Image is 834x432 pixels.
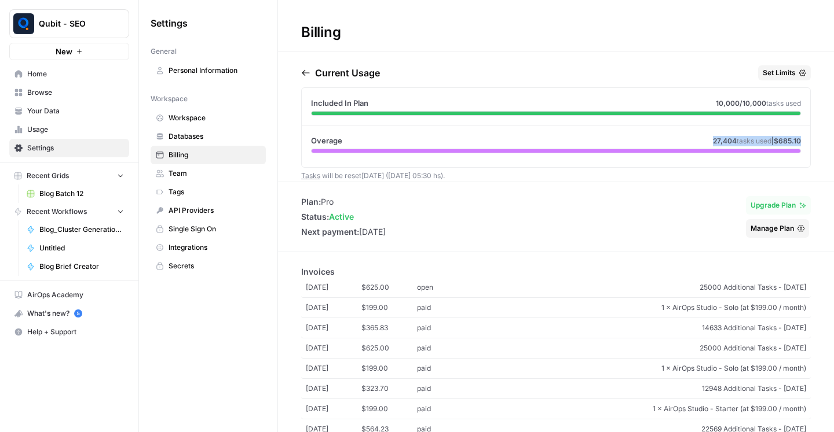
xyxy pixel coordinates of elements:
span: New [56,46,72,57]
span: Next payment: [301,227,359,237]
span: $685.10 [774,136,801,145]
span: paid [417,323,473,333]
span: Qubit - SEO [39,18,109,29]
span: Secrets [169,261,261,271]
span: API Providers [169,205,261,216]
a: [DATE]$625.00open25000 Additional Tasks - [DATE] [301,278,811,298]
div: Billing [278,23,364,42]
span: Manage Plan [751,223,794,234]
a: Settings [9,139,129,157]
text: 5 [76,311,79,316]
span: Integrations [169,242,261,253]
a: Integrations [151,238,266,257]
span: Blog Batch 12 [39,189,124,199]
a: Blog_Cluster Generation V3a1 with WP Integration [Live site] [21,220,129,239]
a: Secrets [151,257,266,275]
a: [DATE]$199.00paid1 × AirOps Studio - Solo (at $199.00 / month) [301,298,811,318]
span: General [151,46,177,57]
div: What's new? [10,305,129,322]
a: [DATE]$365.83paid14633 Additional Tasks - [DATE] [301,318,811,338]
li: [DATE] [301,226,386,238]
span: paid [417,343,473,353]
a: Single Sign On [151,220,266,238]
a: Usage [9,120,129,139]
span: paid [417,404,473,414]
a: Team [151,164,266,183]
span: Recent Workflows [27,206,87,217]
span: tasks used [737,136,771,145]
a: AirOps Academy [9,286,129,304]
span: $323.70 [361,383,417,394]
span: 10,000 /10,000 [716,99,766,108]
span: Set Limits [763,68,796,78]
span: Overage [311,135,342,146]
img: Qubit - SEO Logo [13,13,34,34]
a: Blog Brief Creator [21,257,129,276]
span: Plan: [301,197,321,206]
span: 1 × AirOps Studio - Solo (at $199.00 / month) [473,302,806,313]
span: 27,404 [713,136,737,145]
a: [DATE]$199.00paid1 × AirOps Studio - Solo (at $199.00 / month) [301,359,811,379]
a: Personal Information [151,61,266,80]
button: New [9,43,129,60]
span: 1 × AirOps Studio - Starter (at $199.00 / month) [473,404,806,414]
a: Blog Batch 12 [21,184,129,203]
span: 1 × AirOps Studio - Solo (at $199.00 / month) [473,363,806,374]
span: Databases [169,131,261,142]
span: | [713,136,801,146]
span: [DATE] [306,323,361,333]
span: [DATE] [306,343,361,353]
span: 25000 Additional Tasks - [DATE] [473,282,806,293]
span: $199.00 [361,404,417,414]
a: Untitled [21,239,129,257]
a: Databases [151,127,266,146]
button: Workspace: Qubit - SEO [9,9,129,38]
span: $365.83 [361,323,417,333]
span: Browse [27,87,124,98]
span: Recent Grids [27,171,69,181]
span: paid [417,383,473,394]
span: $625.00 [361,343,417,353]
li: Pro [301,196,386,208]
span: active [329,212,354,221]
span: [DATE] [306,363,361,374]
span: [DATE] [306,383,361,394]
button: Recent Grids [9,167,129,184]
span: $199.00 [361,302,417,313]
span: $199.00 [361,363,417,374]
span: [DATE] [306,302,361,313]
span: Tags [169,187,261,197]
a: Billing [151,146,266,164]
a: API Providers [151,201,266,220]
span: Home [27,69,124,79]
p: Invoices [301,266,811,278]
span: Included In Plan [311,97,368,109]
button: What's new? 5 [9,304,129,323]
span: $625.00 [361,282,417,293]
a: Browse [9,83,129,102]
button: Manage Plan [746,219,809,238]
span: Billing [169,150,261,160]
span: Settings [27,143,124,153]
span: will be reset [DATE] ([DATE] 05:30 hs) . [301,171,445,180]
span: Your Data [27,106,124,116]
span: AirOps Academy [27,290,124,300]
span: open [417,282,473,293]
button: Set Limits [758,65,811,80]
a: Workspace [151,109,266,127]
span: 14633 Additional Tasks - [DATE] [473,323,806,333]
button: Recent Workflows [9,203,129,220]
span: Blog Brief Creator [39,261,124,272]
a: [DATE]$199.00paid1 × AirOps Studio - Starter (at $199.00 / month) [301,399,811,419]
span: Single Sign On [169,224,261,234]
button: Upgrade Plan [746,196,811,215]
span: Upgrade Plan [751,200,796,211]
a: Tasks [301,171,320,180]
span: Usage [27,124,124,135]
span: Settings [151,16,188,30]
span: tasks used [766,99,801,108]
button: Help + Support [9,323,129,341]
p: Current Usage [315,66,380,80]
span: Workspace [151,94,188,104]
span: Team [169,168,261,179]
